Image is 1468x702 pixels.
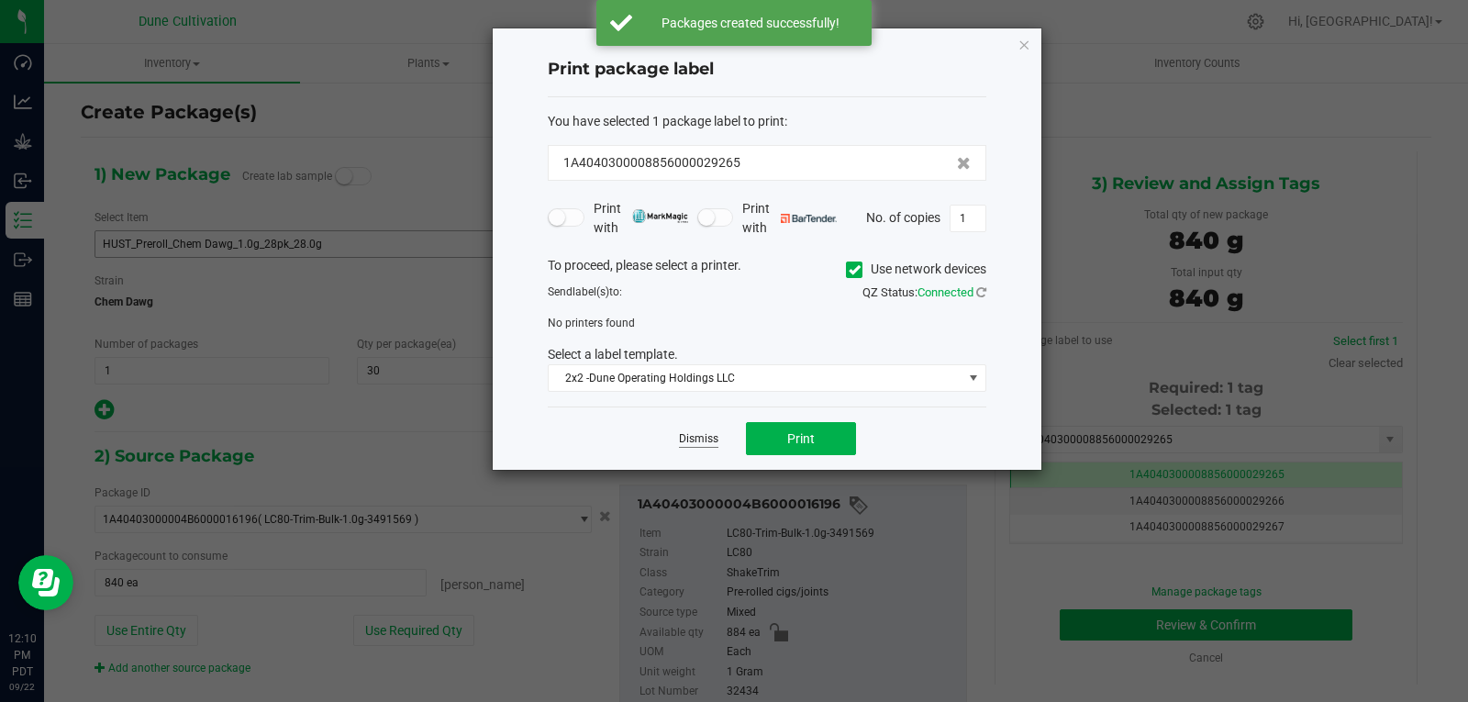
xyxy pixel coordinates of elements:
[548,317,635,329] span: No printers found
[632,209,688,223] img: mark_magic_cybra.png
[548,285,622,298] span: Send to:
[917,285,973,299] span: Connected
[679,431,718,447] a: Dismiss
[534,256,1000,284] div: To proceed, please select a printer.
[548,58,986,82] h4: Print package label
[866,209,940,224] span: No. of copies
[548,114,784,128] span: You have selected 1 package label to print
[642,14,858,32] div: Packages created successfully!
[594,199,688,238] span: Print with
[746,422,856,455] button: Print
[18,555,73,610] iframe: Resource center
[573,285,609,298] span: label(s)
[742,199,837,238] span: Print with
[563,153,740,173] span: 1A4040300008856000029265
[549,365,962,391] span: 2x2 -Dune Operating Holdings LLC
[862,285,986,299] span: QZ Status:
[534,345,1000,364] div: Select a label template.
[781,214,837,223] img: bartender.png
[787,431,815,446] span: Print
[548,112,986,131] div: :
[846,260,986,279] label: Use network devices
